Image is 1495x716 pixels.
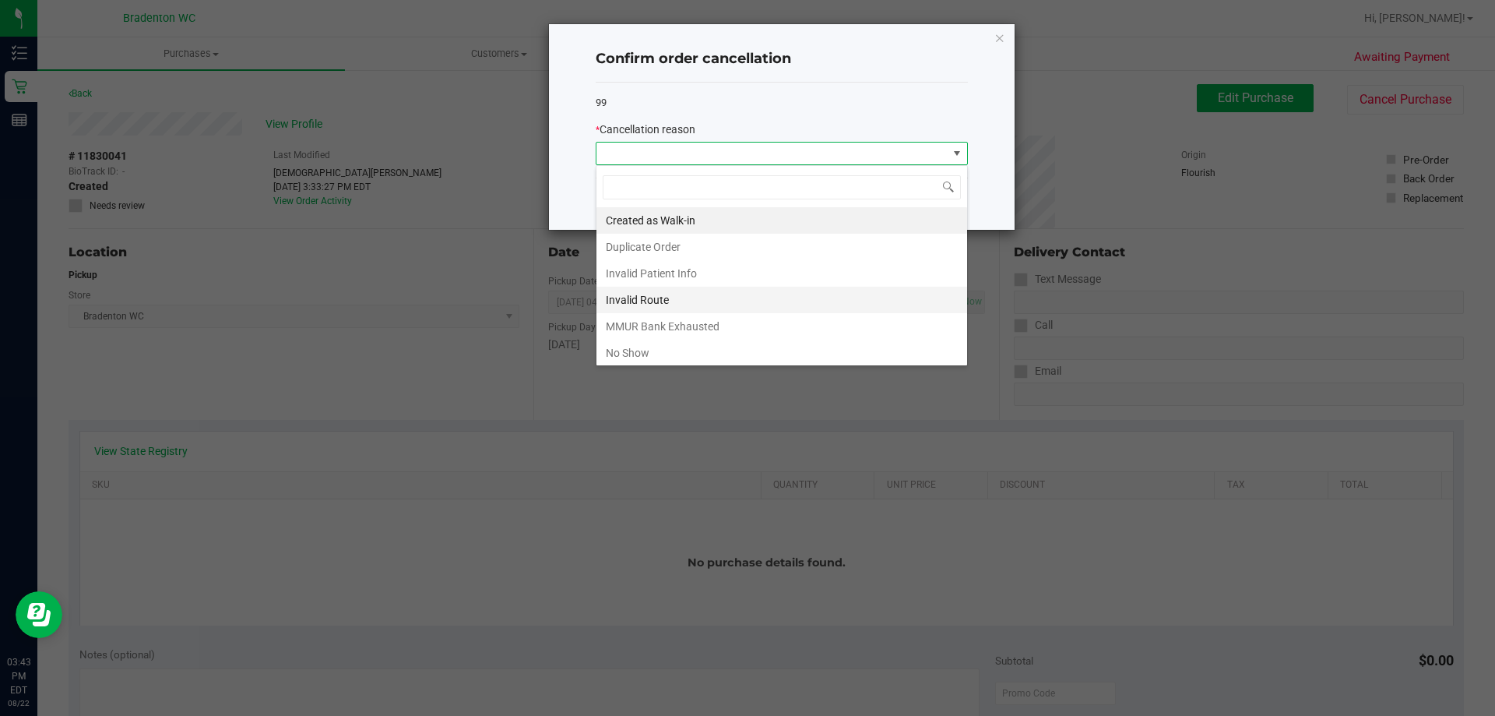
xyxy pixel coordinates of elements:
h4: Confirm order cancellation [596,49,968,69]
li: Invalid Patient Info [596,260,967,287]
iframe: Resource center [16,591,62,638]
li: Invalid Route [596,287,967,313]
li: Duplicate Order [596,234,967,260]
span: Cancellation reason [600,123,695,136]
li: No Show [596,340,967,366]
li: Created as Walk-in [596,207,967,234]
li: MMUR Bank Exhausted [596,313,967,340]
span: 99 [596,97,607,108]
button: Close [994,28,1005,47]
